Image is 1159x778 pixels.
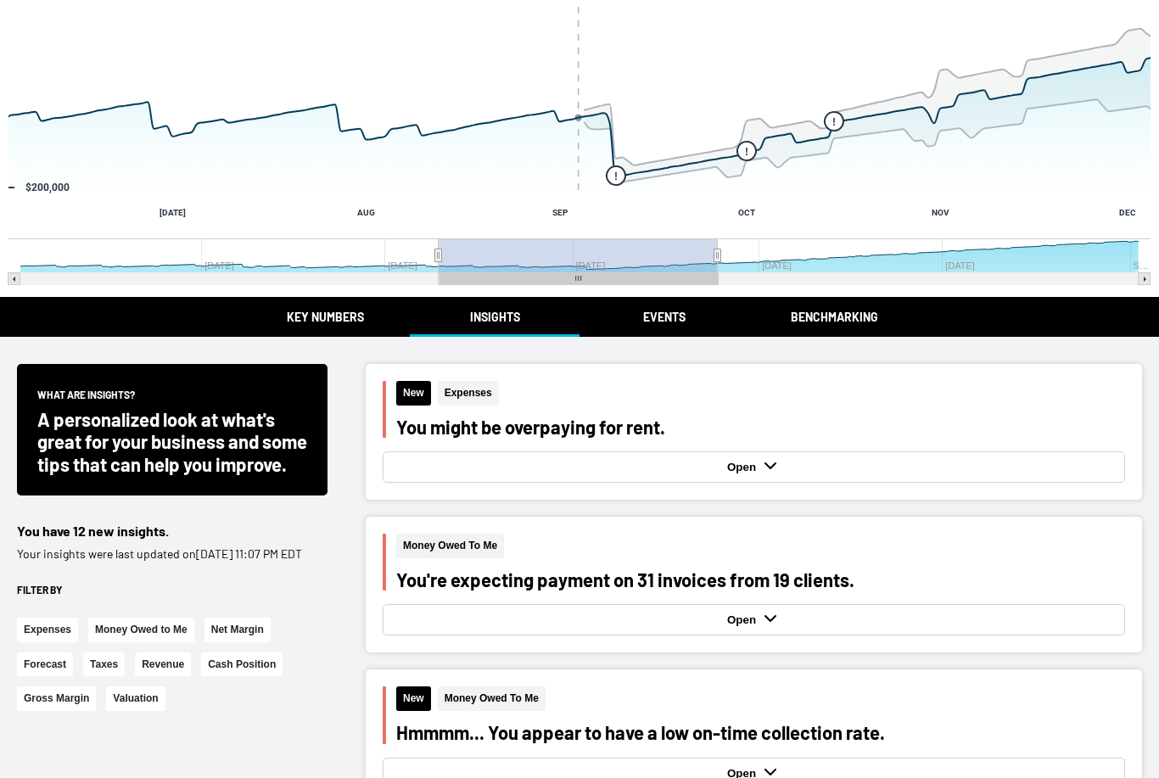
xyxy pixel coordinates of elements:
button: Money Owed to Me [88,618,194,642]
button: NewExpensesYou might be overpaying for rent.Open [366,364,1142,500]
span: Money Owed To Me [396,534,504,558]
strong: Open [727,461,760,473]
button: Gross Margin [17,686,96,711]
span: Money Owed To Me [438,686,546,711]
button: Events [579,297,749,337]
text: NOV [932,208,949,217]
span: New [396,381,431,406]
button: Expenses [17,618,78,642]
button: Revenue [135,652,191,677]
text: ! [745,146,748,158]
button: Net Margin [204,618,271,642]
text: SEP [552,208,568,217]
text: AUG [357,208,375,217]
button: Cash Position [201,652,283,677]
g: Wednesday, Sep 10, 05:00, 239,169.66207968863. flags. [607,166,625,185]
button: Valuation [106,686,165,711]
strong: Open [727,613,760,626]
text: ! [832,116,836,128]
span: New [396,686,431,711]
text: OCT [738,208,755,217]
div: Filter by [17,583,328,597]
g: Wednesday, Oct 1, 05:00, 328,566.6264121119. flags. [737,142,756,160]
button: Benchmarking [749,297,919,337]
button: Key Numbers [240,297,410,337]
div: You might be overpaying for rent. [396,416,1125,438]
text: $200,000 [25,182,70,193]
div: You're expecting payment on 31 invoices from 19 clients. [396,568,1125,590]
span: What are insights? [37,388,135,408]
text: S… [1134,260,1149,271]
g: Wednesday, Oct 15, 05:00, 434,518.1727164276. flags. [825,112,843,131]
p: Your insights were last updated on [DATE] 11:07 PM EDT [17,546,328,563]
text: [DATE] [160,208,186,217]
button: Money Owed To MeYou're expecting payment on 31 invoices from 19 clients.Open [366,517,1142,652]
button: Taxes [83,652,125,677]
button: Insights [410,297,579,337]
text: ! [614,171,618,182]
g: Past/Projected Data, series 1 of 4 with 185 data points. Y axis, values. X axis, Time. [8,58,1147,178]
button: Forecast [17,652,73,677]
div: Hmmmm... You appear to have a low on-time collection rate. [396,721,1125,743]
text: DEC [1119,208,1136,217]
span: You have 12 new insights. [17,523,169,539]
div: A personalized look at what's great for your business and some tips that can help you improve. [37,408,307,475]
span: Expenses [438,381,499,406]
